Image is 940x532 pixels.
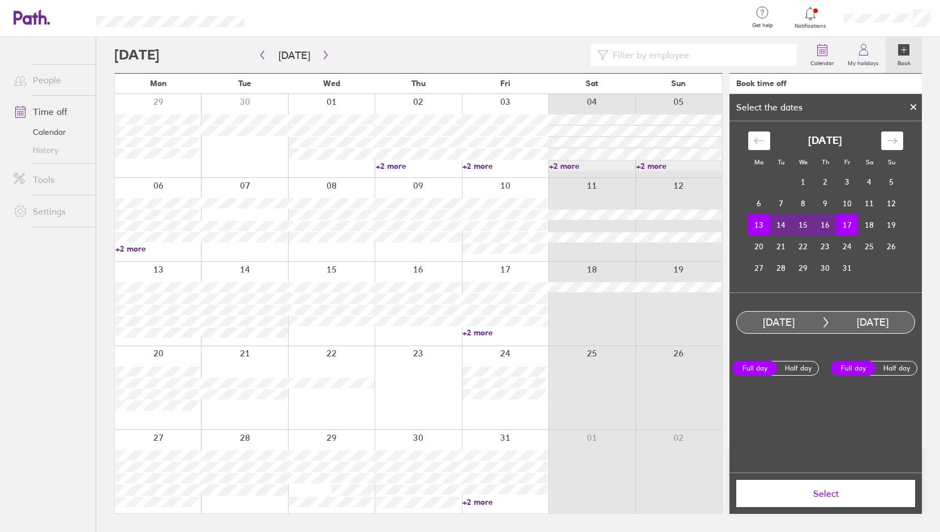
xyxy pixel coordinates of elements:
[770,193,792,214] td: Choose Tuesday, October 7, 2025 as your check-in date. It’s available.
[5,123,96,141] a: Calendar
[886,37,922,73] a: Book
[841,37,886,73] a: My holidays
[859,171,881,193] td: Choose Saturday, October 4, 2025 as your check-in date. It’s available.
[5,141,96,159] a: History
[881,131,903,150] div: Move forward to switch to the next month.
[586,79,598,88] span: Sat
[748,236,770,257] td: Choose Monday, October 20, 2025 as your check-in date. It’s available.
[462,161,548,171] a: +2 more
[748,131,770,150] div: Move backward to switch to the previous month.
[831,361,876,376] label: Full day
[814,171,836,193] td: Choose Thursday, October 2, 2025 as your check-in date. It’s available.
[814,236,836,257] td: Choose Thursday, October 23, 2025 as your check-in date. It’s available.
[844,158,850,166] small: Fr
[804,57,841,67] label: Calendar
[836,171,859,193] td: Choose Friday, October 3, 2025 as your check-in date. It’s available.
[814,193,836,214] td: Choose Thursday, October 9, 2025 as your check-in date. It’s available.
[744,488,907,499] span: Select
[792,6,829,29] a: Notifications
[881,171,903,193] td: Choose Sunday, October 5, 2025 as your check-in date. It’s available.
[462,497,548,507] a: +2 more
[859,236,881,257] td: Choose Saturday, October 25, 2025 as your check-in date. It’s available.
[323,79,340,88] span: Wed
[808,135,842,147] strong: [DATE]
[729,102,809,112] div: Select the dates
[269,46,319,65] button: [DATE]
[770,214,792,236] td: Selected. Tuesday, October 14, 2025
[5,168,96,191] a: Tools
[5,69,96,91] a: People
[814,214,836,236] td: Selected. Thursday, October 16, 2025
[736,121,916,292] div: Calendar
[500,79,510,88] span: Fri
[778,158,784,166] small: Tu
[671,79,686,88] span: Sun
[799,158,808,166] small: We
[888,158,895,166] small: Su
[836,257,859,279] td: Choose Friday, October 31, 2025 as your check-in date. It’s available.
[859,214,881,236] td: Choose Saturday, October 18, 2025 as your check-in date. It’s available.
[881,236,903,257] td: Choose Sunday, October 26, 2025 as your check-in date. It’s available.
[608,44,790,66] input: Filter by employee
[792,23,829,29] span: Notifications
[5,100,96,123] a: Time off
[891,57,917,67] label: Book
[770,257,792,279] td: Choose Tuesday, October 28, 2025 as your check-in date. It’s available.
[737,317,821,329] div: [DATE]
[822,158,829,166] small: Th
[115,244,201,254] a: +2 more
[881,214,903,236] td: Choose Sunday, October 19, 2025 as your check-in date. It’s available.
[792,236,814,257] td: Choose Wednesday, October 22, 2025 as your check-in date. It’s available.
[748,257,770,279] td: Choose Monday, October 27, 2025 as your check-in date. It’s available.
[836,193,859,214] td: Choose Friday, October 10, 2025 as your check-in date. It’s available.
[836,236,859,257] td: Choose Friday, October 24, 2025 as your check-in date. It’s available.
[5,200,96,223] a: Settings
[736,79,787,88] div: Book time off
[376,161,461,171] a: +2 more
[866,158,873,166] small: Sa
[549,161,634,171] a: +2 more
[462,327,548,338] a: +2 more
[814,257,836,279] td: Choose Thursday, October 30, 2025 as your check-in date. It’s available.
[775,361,821,375] label: Half day
[636,161,722,171] a: +2 more
[881,193,903,214] td: Choose Sunday, October 12, 2025 as your check-in date. It’s available.
[804,37,841,73] a: Calendar
[792,214,814,236] td: Selected. Wednesday, October 15, 2025
[792,193,814,214] td: Choose Wednesday, October 8, 2025 as your check-in date. It’s available.
[831,317,915,329] div: [DATE]
[841,57,886,67] label: My holidays
[792,171,814,193] td: Choose Wednesday, October 1, 2025 as your check-in date. It’s available.
[792,257,814,279] td: Choose Wednesday, October 29, 2025 as your check-in date. It’s available.
[874,361,919,375] label: Half day
[150,79,167,88] span: Mon
[748,214,770,236] td: Selected as start date. Monday, October 13, 2025
[411,79,426,88] span: Thu
[748,193,770,214] td: Choose Monday, October 6, 2025 as your check-in date. It’s available.
[238,79,251,88] span: Tue
[859,193,881,214] td: Choose Saturday, October 11, 2025 as your check-in date. It’s available.
[770,236,792,257] td: Choose Tuesday, October 21, 2025 as your check-in date. It’s available.
[736,480,915,507] button: Select
[754,158,763,166] small: Mo
[836,214,859,236] td: Selected as end date. Friday, October 17, 2025
[732,361,778,376] label: Full day
[744,22,781,29] span: Get help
